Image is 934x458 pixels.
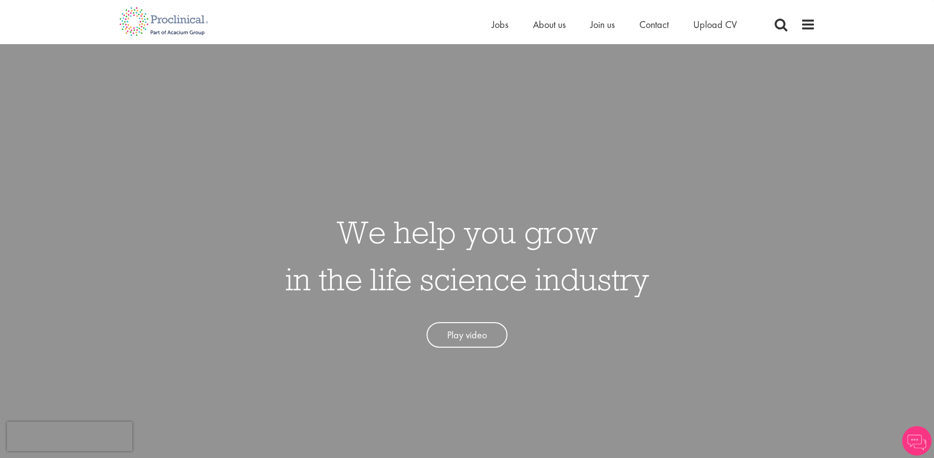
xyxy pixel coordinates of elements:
a: Play video [427,322,507,348]
a: About us [533,18,566,31]
h1: We help you grow in the life science industry [285,208,649,303]
a: Jobs [492,18,508,31]
a: Contact [639,18,669,31]
a: Upload CV [693,18,737,31]
a: Join us [590,18,615,31]
img: Chatbot [902,426,932,456]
